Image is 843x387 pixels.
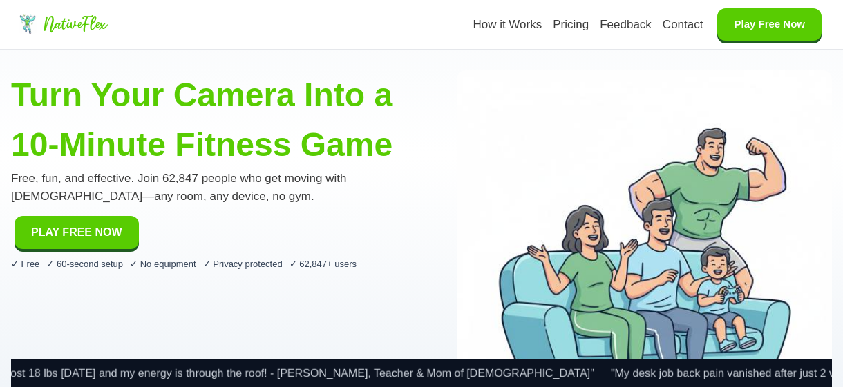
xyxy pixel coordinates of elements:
[18,14,37,34] img: NativeFlex
[553,16,589,34] a: Pricing
[31,224,122,241] span: Play Free Now
[43,16,106,32] span: NativeFlex
[15,216,139,249] button: Start Playing Now
[46,257,123,271] span: ✓ 60‑second setup
[11,359,832,387] div: Social proof ticker
[11,257,39,271] span: ✓ Free
[473,16,542,34] a: How it Works
[11,70,424,170] h1: Turn Your Camera Into a 10‑Minute Fitness Game
[203,257,283,271] span: ✓ Privacy protected
[717,8,822,41] button: Play Free Now
[130,257,196,271] span: ✓ No equipment
[11,170,424,206] p: Free, fun, and effective. Join 62,847 people who get moving with [DEMOGRAPHIC_DATA]—any room, any...
[600,16,652,34] a: Feedback
[663,16,703,34] a: Contact
[290,257,357,271] span: ✓ 62,847+ users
